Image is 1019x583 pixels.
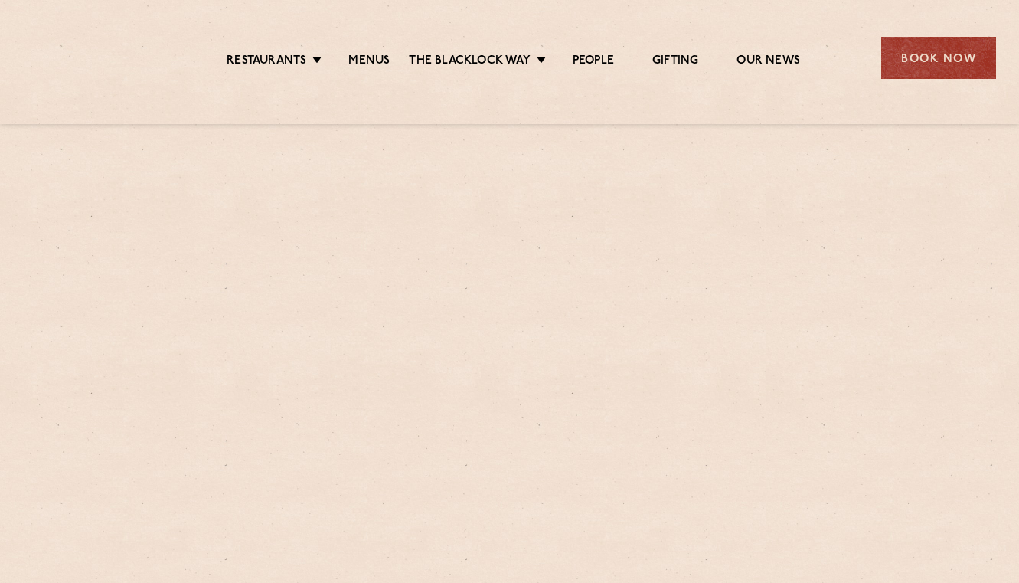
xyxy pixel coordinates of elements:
[348,54,390,70] a: Menus
[573,54,614,70] a: People
[227,54,306,70] a: Restaurants
[652,54,698,70] a: Gifting
[736,54,800,70] a: Our News
[409,54,530,70] a: The Blacklock Way
[881,37,996,79] div: Book Now
[23,15,153,101] img: svg%3E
